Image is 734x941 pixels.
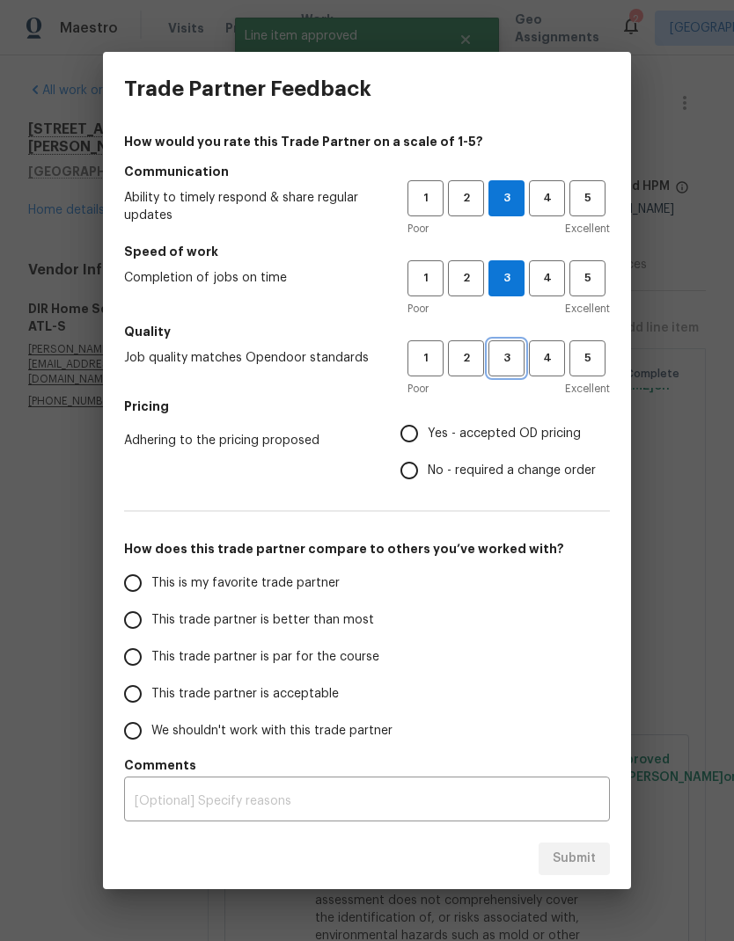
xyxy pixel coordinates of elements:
[428,425,581,443] span: Yes - accepted OD pricing
[565,220,610,237] span: Excellent
[531,268,563,288] span: 4
[571,348,604,368] span: 5
[569,180,606,216] button: 5
[124,323,610,340] h5: Quality
[124,432,372,449] span: Adhering to the pricing proposed
[448,260,484,296] button: 2
[409,268,442,288] span: 1
[124,163,610,180] h5: Communication
[151,574,340,593] span: This is my favorite trade partner
[569,340,606,376] button: 5
[529,260,565,296] button: 4
[450,188,482,208] span: 2
[407,300,429,317] span: Poor
[488,260,525,296] button: 3
[490,348,523,368] span: 3
[124,398,610,415] h5: Pricing
[450,348,482,368] span: 2
[407,220,429,237] span: Poor
[151,611,374,630] span: This trade partner is better than most
[489,268,524,288] span: 3
[124,133,610,150] h4: How would you rate this Trade Partner on a scale of 1-5?
[409,188,442,208] span: 1
[407,380,429,398] span: Poor
[151,722,393,740] span: We shouldn't work with this trade partner
[124,565,610,749] div: How does this trade partner compare to others you’ve worked with?
[448,180,484,216] button: 2
[151,648,379,667] span: This trade partner is par for the course
[565,380,610,398] span: Excellent
[488,340,525,376] button: 3
[407,260,444,296] button: 1
[448,340,484,376] button: 2
[428,462,596,480] span: No - required a change order
[571,268,604,288] span: 5
[400,415,610,489] div: Pricing
[571,188,604,208] span: 5
[531,188,563,208] span: 4
[529,340,565,376] button: 4
[124,269,379,287] span: Completion of jobs on time
[124,756,610,774] h5: Comments
[565,300,610,317] span: Excellent
[124,189,379,224] span: Ability to timely respond & share regular updates
[124,349,379,367] span: Job quality matches Opendoor standards
[531,348,563,368] span: 4
[489,188,524,208] span: 3
[407,340,444,376] button: 1
[569,260,606,296] button: 5
[151,685,339,704] span: This trade partner is acceptable
[124,77,371,101] h3: Trade Partner Feedback
[488,180,525,216] button: 3
[529,180,565,216] button: 4
[124,540,610,558] h5: How does this trade partner compare to others you’ve worked with?
[407,180,444,216] button: 1
[124,243,610,260] h5: Speed of work
[409,348,442,368] span: 1
[450,268,482,288] span: 2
